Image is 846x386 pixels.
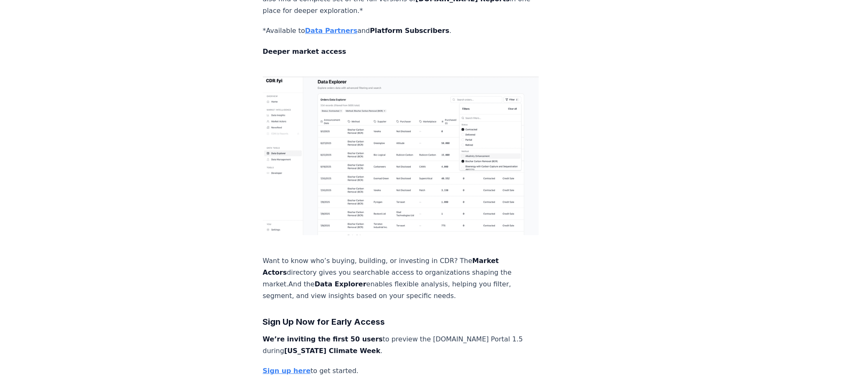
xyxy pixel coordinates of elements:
strong: Market Actors [263,257,499,276]
strong: Deeper market access [263,48,346,55]
strong: Sign Up Now for Early Access [263,317,385,327]
a: Sign up here [263,367,311,375]
a: Data Partners [305,27,357,35]
p: to get started. [263,365,539,377]
strong: Data Explorer [315,280,366,288]
strong: We’re inviting the first 50 users [263,335,383,343]
p: *Available to and . [263,25,539,37]
p: to preview the [DOMAIN_NAME] Portal 1.5 during . [263,333,539,357]
strong: [US_STATE] Climate Week [284,347,381,355]
img: blog post image [263,77,539,235]
strong: Platform Subscribers [370,27,450,35]
p: Want to know who’s buying, building, or investing in CDR? The directory gives you searchable acce... [263,255,539,302]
